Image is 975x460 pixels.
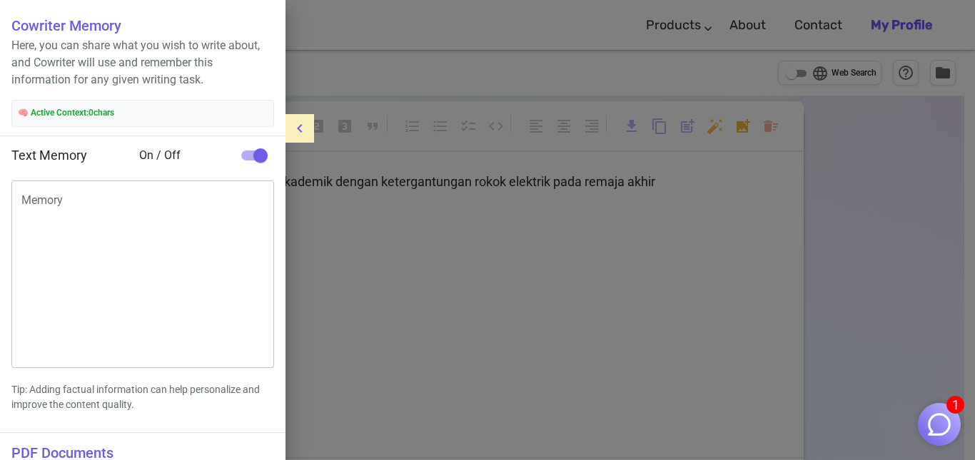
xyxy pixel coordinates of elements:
[11,148,87,163] span: Text Memory
[926,411,953,438] img: Close chat
[139,147,233,164] span: On / Off
[11,382,274,412] p: Tip: Adding factual information can help personalize and improve the content quality.
[18,106,268,121] span: 🧠 Active Context: 0 chars
[946,396,964,414] span: 1
[286,114,314,143] button: menu
[11,14,274,37] h6: Cowriter Memory
[11,37,274,88] p: Here, you can share what you wish to write about, and Cowriter will use and remember this informa...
